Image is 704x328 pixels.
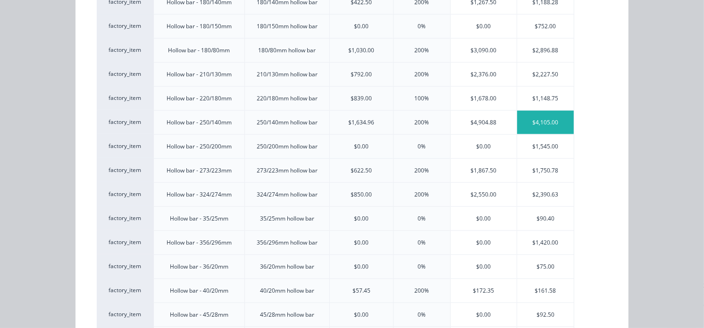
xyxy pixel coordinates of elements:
[418,238,426,247] div: 0%
[517,87,574,110] div: $1,148.75
[414,190,429,199] div: 200%
[451,135,517,158] div: $0.00
[418,22,426,31] div: 0%
[257,70,318,79] div: 210/130mm hollow bar
[257,118,318,127] div: 250/140mm hollow bar
[414,166,429,175] div: 200%
[517,15,574,38] div: $752.00
[167,238,232,247] div: Hollow bar - 356/296mm
[351,190,372,199] div: $850.00
[167,22,232,31] div: Hollow bar - 180/150mm
[257,22,318,31] div: 180/150mm hollow bar
[351,70,372,79] div: $792.00
[354,238,369,247] div: $0.00
[451,159,517,182] div: $1,867.50
[170,287,228,295] div: Hollow bar - 40/20mm
[167,94,232,103] div: Hollow bar - 220/180mm
[418,214,426,223] div: 0%
[352,287,370,295] div: $57.45
[517,111,574,134] div: $4,105.00
[517,303,574,327] div: $92.50
[418,262,426,271] div: 0%
[517,279,574,303] div: $161.58
[167,118,232,127] div: Hollow bar - 250/140mm
[260,214,314,223] div: 35/25mm hollow bar
[168,46,230,55] div: Hollow bar - 180/80mm
[257,190,318,199] div: 324/274mm hollow bar
[517,207,574,230] div: $90.40
[354,262,369,271] div: $0.00
[517,255,574,279] div: $75.00
[97,206,153,230] div: factory_item
[517,159,574,182] div: $1,750.78
[97,254,153,279] div: factory_item
[97,279,153,303] div: factory_item
[451,279,517,303] div: $172.35
[348,118,374,127] div: $1,634.96
[257,142,318,151] div: 250/200mm hollow bar
[451,303,517,327] div: $0.00
[97,230,153,254] div: factory_item
[257,94,318,103] div: 220/180mm hollow bar
[97,182,153,206] div: factory_item
[97,38,153,62] div: factory_item
[451,39,517,62] div: $3,090.00
[257,166,318,175] div: 273/223mm hollow bar
[517,39,574,62] div: $2,896.88
[451,183,517,206] div: $2,550.00
[167,166,232,175] div: Hollow bar - 273/223mm
[97,14,153,38] div: factory_item
[517,183,574,206] div: $2,390.63
[414,70,429,79] div: 200%
[97,86,153,110] div: factory_item
[167,142,232,151] div: Hollow bar - 250/200mm
[414,118,429,127] div: 200%
[260,287,314,295] div: 40/20mm hollow bar
[97,110,153,134] div: factory_item
[451,111,517,134] div: $4,904.88
[170,214,228,223] div: Hollow bar - 35/25mm
[351,94,372,103] div: $839.00
[414,287,429,295] div: 200%
[414,94,429,103] div: 100%
[451,87,517,110] div: $1,678.00
[517,231,574,254] div: $1,420.00
[354,214,369,223] div: $0.00
[97,158,153,182] div: factory_item
[354,142,369,151] div: $0.00
[97,62,153,86] div: factory_item
[260,262,314,271] div: 36/20mm hollow bar
[97,134,153,158] div: factory_item
[348,46,374,55] div: $1,030.00
[170,262,228,271] div: Hollow bar - 36/20mm
[167,190,232,199] div: Hollow bar - 324/274mm
[354,22,369,31] div: $0.00
[451,63,517,86] div: $2,376.00
[414,46,429,55] div: 200%
[260,311,314,319] div: 45/28mm hollow bar
[517,135,574,158] div: $1,545.00
[451,15,517,38] div: $0.00
[170,311,228,319] div: Hollow bar - 45/28mm
[257,238,318,247] div: 356/296mm hollow bar
[451,255,517,279] div: $0.00
[517,63,574,86] div: $2,227.50
[354,311,369,319] div: $0.00
[451,207,517,230] div: $0.00
[451,231,517,254] div: $0.00
[351,166,372,175] div: $622.50
[167,70,232,79] div: Hollow bar - 210/130mm
[97,303,153,327] div: factory_item
[418,311,426,319] div: 0%
[418,142,426,151] div: 0%
[259,46,316,55] div: 180/80mm hollow bar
